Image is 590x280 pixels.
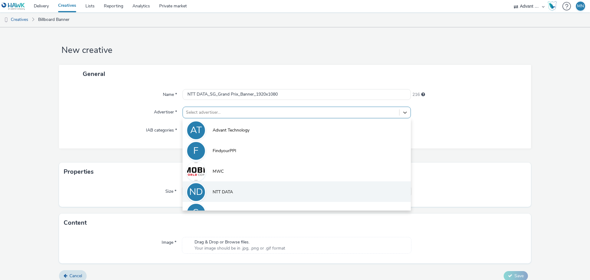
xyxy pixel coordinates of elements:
[213,148,236,154] span: FindyourPPI
[195,245,285,251] span: Your image should be in .jpg, .png or .gif format
[193,142,199,160] div: F
[548,1,557,11] img: Hawk Academy
[64,218,87,227] h3: Content
[183,89,411,100] input: Name
[64,167,94,176] h3: Properties
[577,2,584,11] div: MN
[69,273,82,279] span: Cancel
[195,239,285,245] span: Drag & Drop or Browse files.
[213,168,224,175] span: MWC
[144,125,179,133] label: IAB categories *
[412,92,420,98] span: 216
[2,2,25,10] img: undefined Logo
[35,12,73,27] a: Billboard Banner
[421,92,425,98] div: Maximum 255 characters
[83,70,105,78] span: General
[213,189,233,195] span: NTT DATA
[3,17,9,23] img: dooh
[187,163,205,180] img: MWC
[59,45,531,56] h1: New creative
[190,122,202,139] div: AT
[159,237,179,246] label: Image *
[163,186,179,195] label: Size *
[213,210,225,216] span: Stereo
[193,204,199,221] div: S
[514,273,524,279] span: Save
[189,183,203,201] div: ND
[548,1,559,11] a: Hawk Academy
[160,89,179,98] label: Name *
[151,107,179,115] label: Advertiser *
[213,127,250,133] span: Advant Technology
